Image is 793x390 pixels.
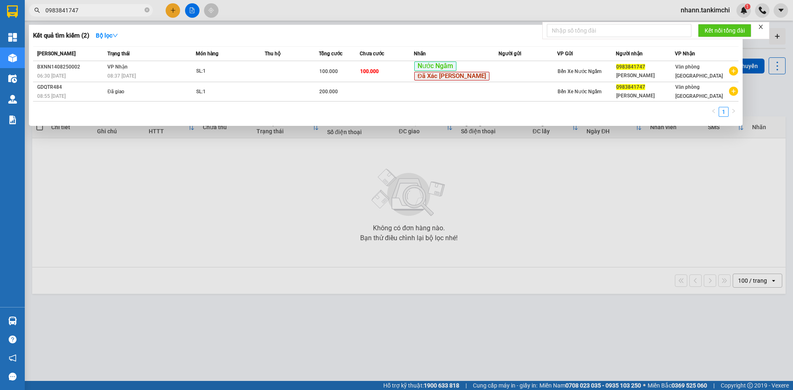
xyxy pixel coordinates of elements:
[729,87,738,96] span: plus-circle
[414,61,456,71] span: Nước Ngầm
[196,67,258,76] div: SL: 1
[675,84,723,99] span: Văn phòng [GEOGRAPHIC_DATA]
[705,26,745,35] span: Kết nối tổng đài
[7,5,18,18] img: logo-vxr
[675,51,695,57] span: VP Nhận
[719,107,729,117] li: 1
[729,107,738,117] button: right
[558,69,601,74] span: Bến Xe Nước Ngầm
[675,64,723,79] span: Văn phòng [GEOGRAPHIC_DATA]
[319,69,338,74] span: 100.000
[709,107,719,117] button: left
[37,63,105,71] div: BXNN1408250002
[729,107,738,117] li: Next Page
[557,51,573,57] span: VP Gửi
[414,51,426,57] span: Nhãn
[145,7,150,12] span: close-circle
[731,109,736,113] span: right
[558,89,601,95] span: Bến Xe Nước Ngầm
[698,24,751,37] button: Kết nối tổng đài
[414,72,489,81] span: Đã Xác [PERSON_NAME]
[107,89,124,95] span: Đã giao
[360,51,384,57] span: Chưa cước
[107,51,130,57] span: Trạng thái
[616,71,674,80] div: [PERSON_NAME]
[547,24,691,37] input: Nhập số tổng đài
[8,54,17,62] img: warehouse-icon
[107,64,128,70] span: VP Nhận
[196,87,258,97] div: SL: 1
[196,51,218,57] span: Món hàng
[89,29,125,42] button: Bộ lọcdown
[8,116,17,124] img: solution-icon
[319,89,338,95] span: 200.000
[616,84,645,90] span: 0983841747
[145,7,150,14] span: close-circle
[37,93,66,99] span: 08:55 [DATE]
[45,6,143,15] input: Tìm tên, số ĐT hoặc mã đơn
[265,51,280,57] span: Thu hộ
[711,109,716,113] span: left
[8,74,17,83] img: warehouse-icon
[8,33,17,42] img: dashboard-icon
[616,64,645,70] span: 0983841747
[9,354,17,362] span: notification
[319,51,342,57] span: Tổng cước
[758,24,764,30] span: close
[8,317,17,325] img: warehouse-icon
[34,7,40,13] span: search
[8,95,17,104] img: warehouse-icon
[33,31,89,40] h3: Kết quả tìm kiếm ( 2 )
[616,92,674,100] div: [PERSON_NAME]
[719,107,728,116] a: 1
[729,66,738,76] span: plus-circle
[37,51,76,57] span: [PERSON_NAME]
[499,51,521,57] span: Người gửi
[96,32,118,39] strong: Bộ lọc
[37,73,66,79] span: 06:30 [DATE]
[360,69,379,74] span: 100.000
[9,373,17,381] span: message
[112,33,118,38] span: down
[37,83,105,92] div: GDQTR484
[9,336,17,343] span: question-circle
[107,73,136,79] span: 08:37 [DATE]
[709,107,719,117] li: Previous Page
[616,51,643,57] span: Người nhận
